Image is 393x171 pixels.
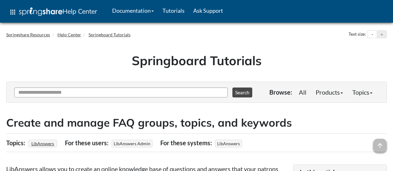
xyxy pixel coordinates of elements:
[160,137,213,149] div: For these systems:
[215,140,242,147] span: LibAnswers
[377,31,386,38] button: Increase text size
[158,3,189,18] a: Tutorials
[6,115,387,130] h2: Create and manage FAQ groups, topics, and keywords
[189,3,227,18] a: Ask Support
[6,32,50,37] a: Springshare Resources
[5,3,102,21] a: apps Help Center
[368,31,377,38] button: Decrease text size
[6,137,27,149] div: Topics:
[348,86,377,98] a: Topics
[347,30,367,38] div: Text size:
[19,7,62,16] img: Springshare
[9,8,16,16] span: apps
[311,86,348,98] a: Products
[89,32,130,37] a: Springboard Tutorials
[112,140,153,147] span: LibAnswers Admin
[232,88,252,97] button: Search
[373,139,387,152] span: arrow_upward
[62,7,97,15] span: Help Center
[30,139,55,148] a: LibAnswers
[294,86,311,98] a: All
[57,32,81,37] a: Help Center
[269,88,292,97] p: Browse:
[108,3,158,18] a: Documentation
[65,137,110,149] div: For these users:
[373,139,387,147] a: arrow_upward
[11,52,382,69] h1: Springboard Tutorials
